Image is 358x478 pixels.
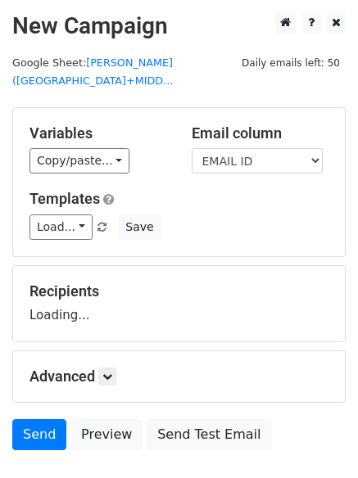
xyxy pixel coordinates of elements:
a: [PERSON_NAME]([GEOGRAPHIC_DATA]+MIDD... [12,56,173,88]
a: Templates [29,190,100,207]
a: Daily emails left: 50 [236,56,346,69]
h5: Variables [29,124,167,142]
h2: New Campaign [12,12,346,40]
a: Send Test Email [147,419,271,450]
a: Copy/paste... [29,148,129,174]
button: Save [118,214,161,240]
h5: Email column [192,124,329,142]
h5: Recipients [29,282,329,300]
a: Load... [29,214,93,240]
a: Send [12,419,66,450]
a: Preview [70,419,143,450]
div: Loading... [29,282,329,325]
small: Google Sheet: [12,56,173,88]
h5: Advanced [29,368,329,386]
span: Daily emails left: 50 [236,54,346,72]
